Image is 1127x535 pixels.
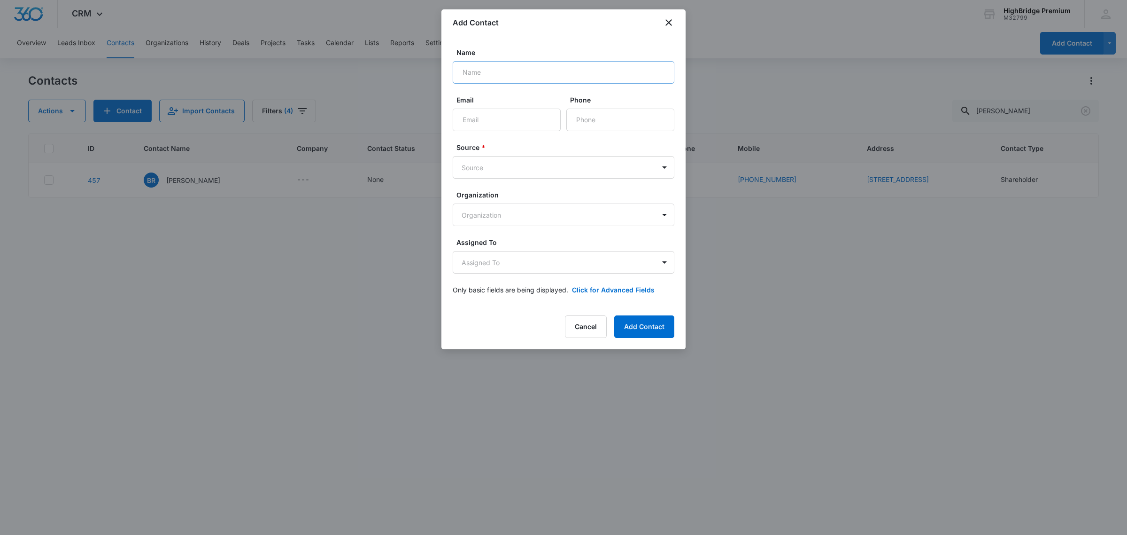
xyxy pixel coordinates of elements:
[453,17,499,28] h1: Add Contact
[456,190,678,200] label: Organization
[456,47,678,57] label: Name
[453,109,561,131] input: Email
[565,315,607,338] button: Cancel
[453,285,568,295] p: Only basic fields are being displayed.
[456,237,678,247] label: Assigned To
[453,61,674,84] input: Name
[663,17,674,28] button: close
[456,142,678,152] label: Source
[566,109,674,131] input: Phone
[614,315,674,338] button: Add Contact
[572,285,655,295] button: Click for Advanced Fields
[570,95,678,105] label: Phone
[456,95,564,105] label: Email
